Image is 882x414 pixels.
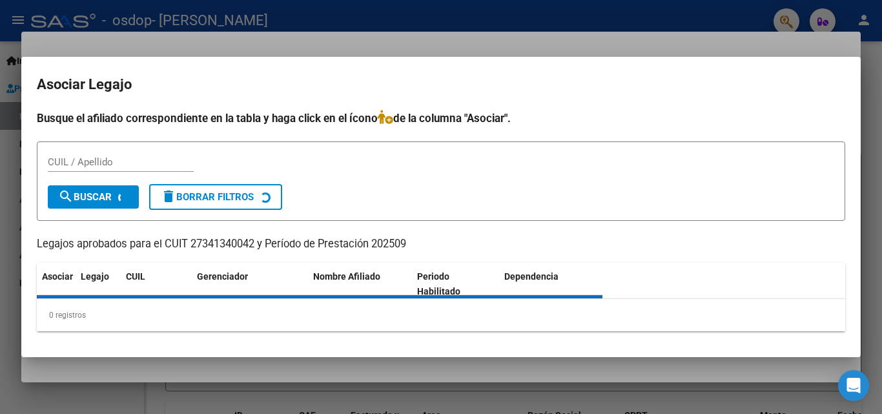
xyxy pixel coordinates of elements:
h2: Asociar Legajo [37,72,845,97]
h4: Busque el afiliado correspondiente en la tabla y haga click en el ícono de la columna "Asociar". [37,110,845,127]
span: Periodo Habilitado [417,271,460,296]
div: 0 registros [37,299,845,331]
mat-icon: delete [161,189,176,204]
button: Buscar [48,185,139,209]
span: Nombre Afiliado [313,271,380,282]
datatable-header-cell: Asociar [37,263,76,305]
span: Dependencia [504,271,559,282]
datatable-header-cell: Gerenciador [192,263,308,305]
datatable-header-cell: CUIL [121,263,192,305]
span: CUIL [126,271,145,282]
span: Gerenciador [197,271,248,282]
span: Buscar [58,191,112,203]
div: Open Intercom Messenger [838,370,869,401]
datatable-header-cell: Dependencia [499,263,603,305]
datatable-header-cell: Nombre Afiliado [308,263,412,305]
span: Legajo [81,271,109,282]
p: Legajos aprobados para el CUIT 27341340042 y Período de Prestación 202509 [37,236,845,253]
button: Borrar Filtros [149,184,282,210]
datatable-header-cell: Periodo Habilitado [412,263,499,305]
span: Asociar [42,271,73,282]
mat-icon: search [58,189,74,204]
datatable-header-cell: Legajo [76,263,121,305]
span: Borrar Filtros [161,191,254,203]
